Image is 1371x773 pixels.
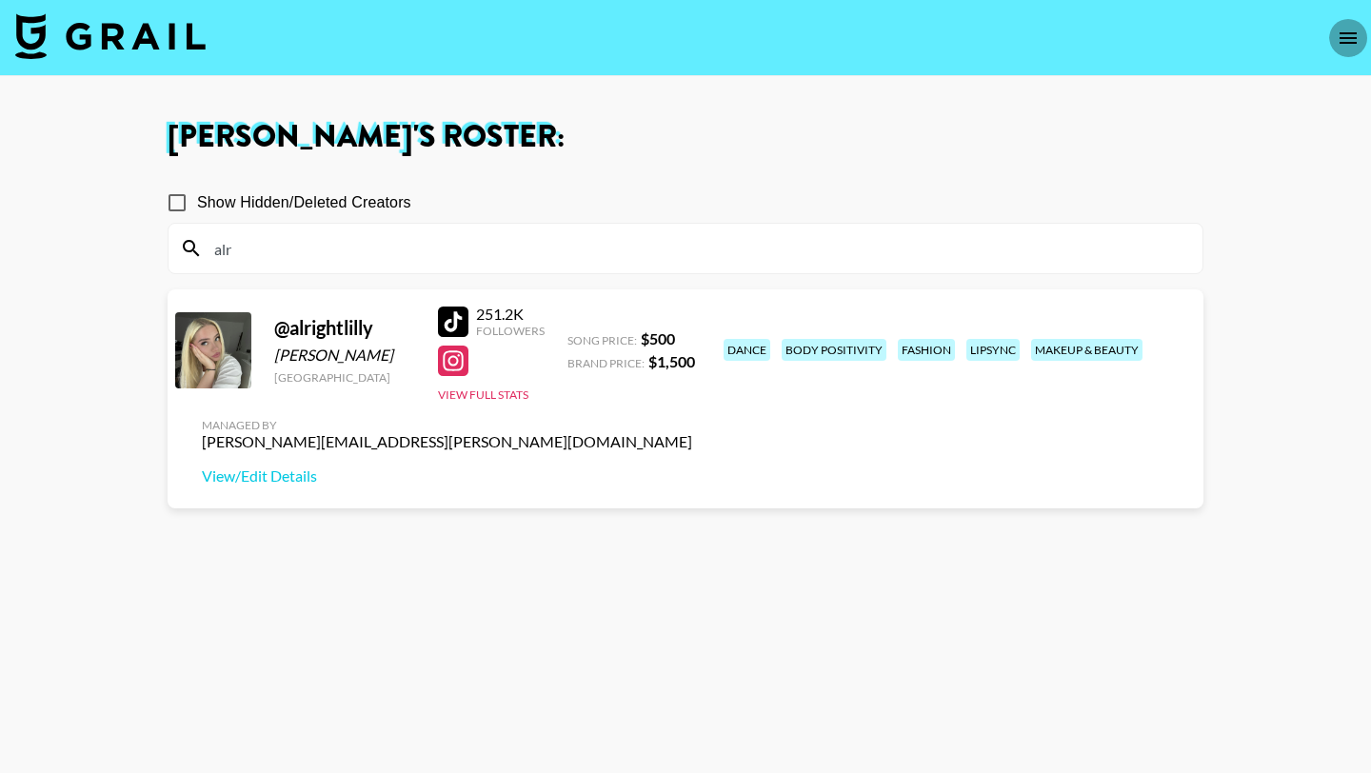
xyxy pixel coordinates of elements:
[724,339,770,361] div: dance
[274,346,415,365] div: [PERSON_NAME]
[648,352,695,370] strong: $ 1,500
[274,370,415,385] div: [GEOGRAPHIC_DATA]
[476,324,545,338] div: Followers
[202,432,692,451] div: [PERSON_NAME][EMAIL_ADDRESS][PERSON_NAME][DOMAIN_NAME]
[966,339,1020,361] div: lipsync
[898,339,955,361] div: fashion
[202,466,692,486] a: View/Edit Details
[782,339,886,361] div: body positivity
[197,191,411,214] span: Show Hidden/Deleted Creators
[15,13,206,59] img: Grail Talent
[203,233,1191,264] input: Search by User Name
[567,333,637,347] span: Song Price:
[641,329,675,347] strong: $ 500
[438,387,528,402] button: View Full Stats
[1031,339,1142,361] div: makeup & beauty
[476,305,545,324] div: 251.2K
[168,122,1203,152] h1: [PERSON_NAME] 's Roster:
[1329,19,1367,57] button: open drawer
[202,418,692,432] div: Managed By
[274,316,415,340] div: @ alrightlilly
[567,356,645,370] span: Brand Price:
